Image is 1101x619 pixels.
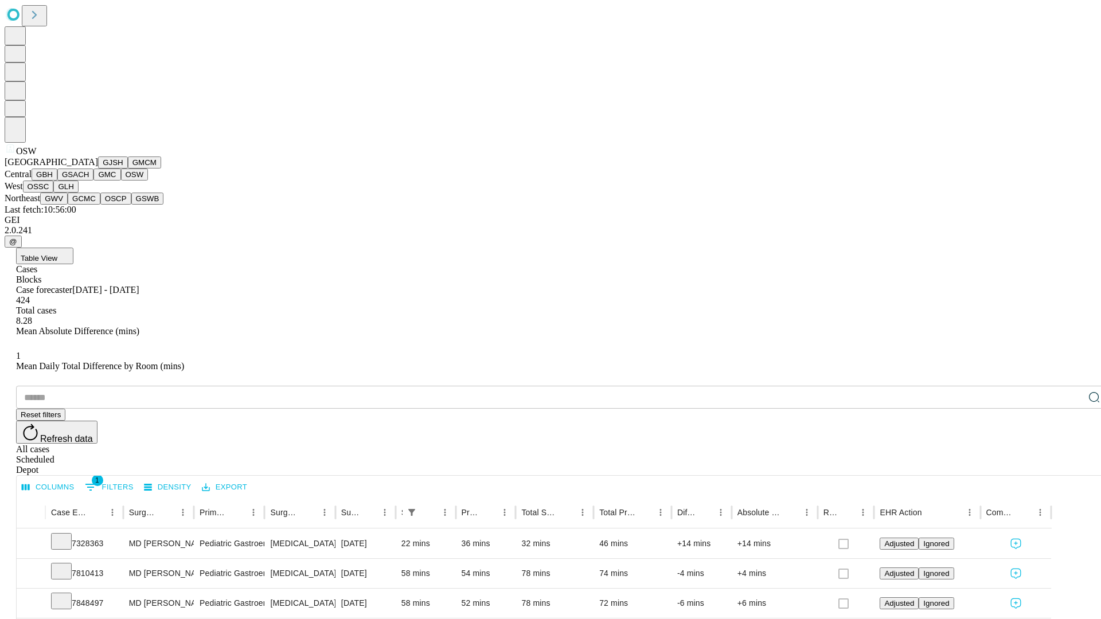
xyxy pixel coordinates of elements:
div: -6 mins [677,589,726,618]
button: Export [199,479,250,496]
div: MD [PERSON_NAME] [PERSON_NAME] Md [129,559,188,588]
div: 54 mins [462,559,510,588]
button: Menu [175,504,191,520]
div: 7848497 [51,589,118,618]
button: OSSC [23,181,54,193]
div: Surgery Name [270,508,299,517]
div: Absolute Difference [737,508,782,517]
div: [DATE] [341,529,390,558]
button: Adjusted [880,597,919,609]
div: Difference [677,508,696,517]
button: Sort [559,504,575,520]
span: Refresh data [40,434,93,444]
button: Sort [421,504,437,520]
span: Ignored [923,599,949,608]
div: Resolved in EHR [823,508,838,517]
button: OSW [121,169,149,181]
button: Menu [1032,504,1048,520]
div: 58 mins [401,559,450,588]
div: 58 mins [401,589,450,618]
span: Adjusted [884,569,914,578]
button: Sort [839,504,855,520]
button: Expand [22,564,40,584]
div: Pediatric Gastroenterology [200,559,259,588]
div: Comments [986,508,1015,517]
div: 7328363 [51,529,118,558]
button: Ignored [919,567,954,579]
span: @ [9,237,17,246]
button: Sort [697,504,713,520]
button: Sort [159,504,175,520]
span: Mean Absolute Difference (mins) [16,326,139,336]
div: MD [PERSON_NAME] [PERSON_NAME] Md [129,529,188,558]
button: Menu [377,504,393,520]
button: Expand [22,534,40,554]
button: Density [141,479,194,496]
div: 7810413 [51,559,118,588]
div: -4 mins [677,559,726,588]
span: 1 [92,475,103,486]
button: Sort [88,504,104,520]
button: Reset filters [16,409,65,421]
button: Menu [104,504,120,520]
button: Sort [783,504,799,520]
div: 2.0.241 [5,225,1096,236]
div: 32 mins [521,529,588,558]
button: Menu [575,504,591,520]
button: Show filters [82,478,136,496]
div: 72 mins [599,589,666,618]
button: Menu [245,504,261,520]
button: Ignored [919,597,954,609]
span: [DATE] - [DATE] [72,285,139,295]
button: Expand [22,594,40,614]
button: Sort [229,504,245,520]
span: Table View [21,254,57,263]
div: 78 mins [521,559,588,588]
span: OSW [16,146,37,156]
div: Primary Service [200,508,228,517]
div: 36 mins [462,529,510,558]
div: [MEDICAL_DATA] (EGD), FLEXIBLE, TRANSORAL, WITH [MEDICAL_DATA] SINGLE OR MULTIPLE [270,559,329,588]
button: GMC [93,169,120,181]
div: +14 mins [677,529,726,558]
button: Show filters [404,504,420,520]
button: Menu [653,504,669,520]
button: GSACH [57,169,93,181]
button: Menu [962,504,978,520]
span: 1 [16,351,21,361]
div: 22 mins [401,529,450,558]
div: [MEDICAL_DATA] (EGD), FLEXIBLE, TRANSORAL, WITH [MEDICAL_DATA] SINGLE OR MULTIPLE [270,529,329,558]
button: GBH [32,169,57,181]
div: MD [PERSON_NAME] [PERSON_NAME] Md [129,589,188,618]
span: Central [5,169,32,179]
div: Pediatric Gastroenterology [200,589,259,618]
button: Sort [481,504,497,520]
button: Select columns [19,479,77,496]
div: +6 mins [737,589,812,618]
div: +4 mins [737,559,812,588]
div: Total Predicted Duration [599,508,635,517]
div: [DATE] [341,559,390,588]
div: Case Epic Id [51,508,87,517]
div: +14 mins [737,529,812,558]
button: Ignored [919,538,954,550]
button: GWV [40,193,68,205]
button: Refresh data [16,421,97,444]
span: Mean Daily Total Difference by Room (mins) [16,361,184,371]
button: GCMC [68,193,100,205]
div: 78 mins [521,589,588,618]
div: Surgeon Name [129,508,158,517]
button: Sort [1016,504,1032,520]
button: Menu [855,504,871,520]
span: [GEOGRAPHIC_DATA] [5,157,98,167]
button: GMCM [128,156,161,169]
div: Pediatric Gastroenterology [200,529,259,558]
button: @ [5,236,22,248]
div: Predicted In Room Duration [462,508,480,517]
button: Sort [637,504,653,520]
div: 74 mins [599,559,666,588]
span: Northeast [5,193,40,203]
div: 52 mins [462,589,510,618]
button: Menu [497,504,513,520]
div: Scheduled In Room Duration [401,508,403,517]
